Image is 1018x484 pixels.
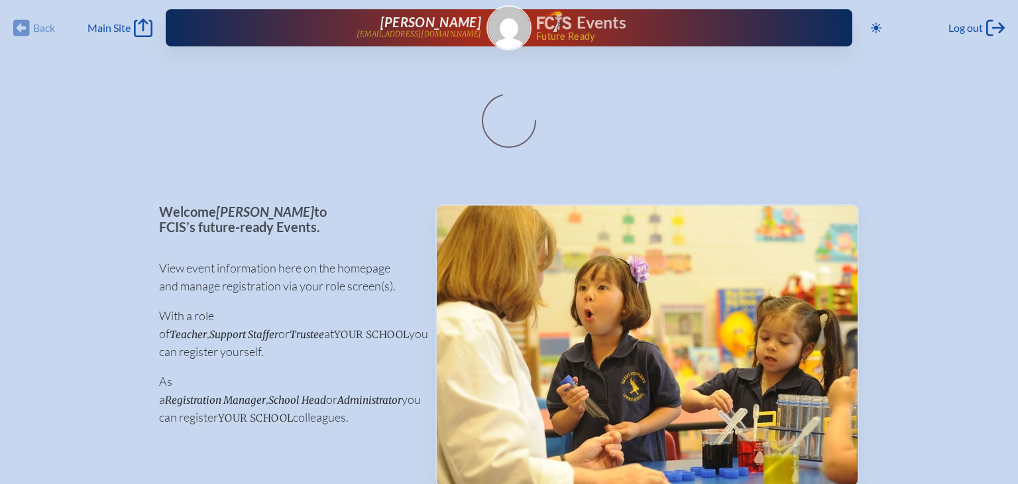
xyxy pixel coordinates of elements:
p: View event information here on the homepage and manage registration via your role screen(s). [159,259,414,295]
span: Support Staffer [209,328,278,341]
a: Gravatar [486,5,532,50]
p: As a , or you can register colleagues. [159,373,414,426]
span: Log out [948,21,983,34]
p: With a role of , or at you can register yourself. [159,307,414,361]
span: School Head [268,394,326,406]
span: Main Site [87,21,131,34]
p: [EMAIL_ADDRESS][DOMAIN_NAME] [357,30,481,38]
span: Administrator [337,394,402,406]
span: Trustee [290,328,324,341]
img: Gravatar [488,7,530,49]
span: your school [334,328,409,341]
p: Welcome to FCIS’s future-ready Events. [159,204,414,234]
a: [PERSON_NAME][EMAIL_ADDRESS][DOMAIN_NAME] [208,15,481,41]
span: Registration Manager [165,394,266,406]
div: FCIS Events — Future ready [537,11,810,41]
span: your school [218,412,293,424]
a: Main Site [87,19,152,37]
span: [PERSON_NAME] [216,204,314,219]
span: Teacher [170,328,207,341]
span: [PERSON_NAME] [380,14,481,30]
span: Future Ready [536,32,810,41]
